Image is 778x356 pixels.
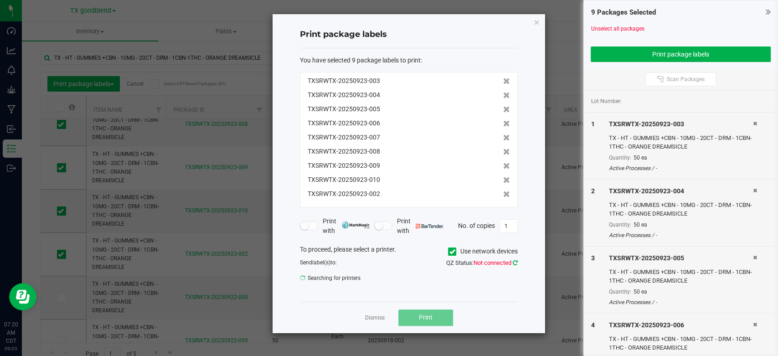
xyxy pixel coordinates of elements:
[419,314,433,321] span: Print
[609,289,631,295] span: Quantity:
[365,314,385,322] a: Dismiss
[308,76,380,86] span: TXSRWTX-20250923-003
[609,335,753,352] div: TX - HT - GUMMIES +CBN - 10MG - 20CT - DRM - 1CBN-1THC - ORANGE DREAMSICLE
[634,155,647,161] span: 50 ea
[609,201,753,218] div: TX - HT - GUMMIES +CBN - 10MG - 20CT - DRM - 1CBN-1THC - ORANGE DREAMSICLE
[609,231,753,239] div: Active Processes / -
[300,29,518,41] h4: Print package labels
[308,175,380,185] span: TXSRWTX-20250923-010
[300,271,402,285] span: Searching for printers
[609,186,753,196] div: TXSRWTX-20250923-004
[609,253,753,263] div: TXSRWTX-20250923-005
[591,254,594,262] span: 3
[308,119,380,128] span: TXSRWTX-20250923-006
[634,289,647,295] span: 50 ea
[609,298,753,306] div: Active Processes / -
[398,310,453,326] button: Print
[609,155,631,161] span: Quantity:
[667,76,705,83] span: Scan Packages
[474,259,511,266] span: Not connected
[591,26,644,32] a: Unselect all packages
[300,56,518,65] div: :
[300,57,421,64] span: You have selected 9 package labels to print
[300,259,337,266] span: Send to:
[308,133,380,142] span: TXSRWTX-20250923-007
[609,134,753,151] div: TX - HT - GUMMIES +CBN - 10MG - 20CT - DRM - 1CBN-1THC - ORANGE DREAMSICLE
[446,259,518,266] span: QZ Status:
[609,268,753,285] div: TX - HT - GUMMIES +CBN - 10MG - 20CT - DRM - 1CBN-1THC - ORANGE DREAMSICLE
[293,245,525,258] div: To proceed, please select a printer.
[308,189,380,199] span: TXSRWTX-20250923-002
[308,104,380,114] span: TXSRWTX-20250923-005
[416,224,443,228] img: bartender.png
[591,46,771,62] button: Print package labels
[312,259,330,266] span: label(s)
[308,161,380,170] span: TXSRWTX-20250923-009
[591,97,621,105] span: Lot Number:
[397,217,443,236] span: Print with
[609,119,753,129] div: TXSRWTX-20250923-003
[323,217,370,236] span: Print with
[609,222,631,228] span: Quantity:
[9,283,36,310] iframe: Resource center
[458,222,495,229] span: No. of copies
[609,320,753,330] div: TXSRWTX-20250923-006
[609,164,753,172] div: Active Processes / -
[342,222,370,228] img: mark_magic_cybra.png
[308,90,380,100] span: TXSRWTX-20250923-004
[448,247,518,256] label: Use network devices
[591,120,594,128] span: 1
[634,222,647,228] span: 50 ea
[591,321,594,329] span: 4
[308,147,380,156] span: TXSRWTX-20250923-008
[591,187,594,195] span: 2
